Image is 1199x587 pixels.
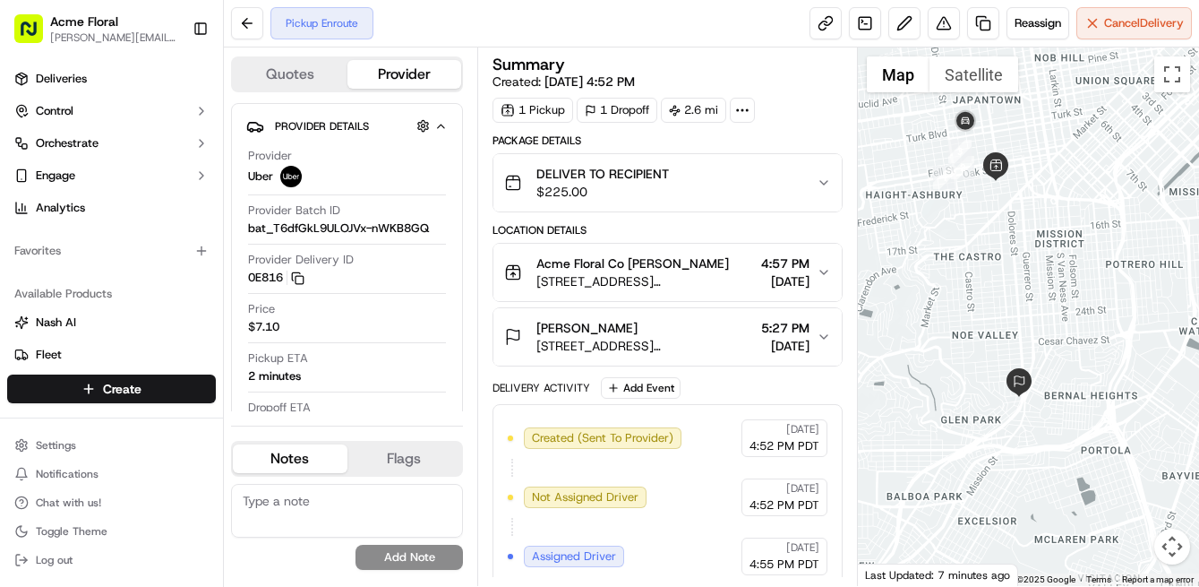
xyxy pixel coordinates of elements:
[56,278,191,292] span: Wisdom [PERSON_NAME]
[1154,56,1190,92] button: Toggle fullscreen view
[248,168,273,185] span: Uber
[536,319,638,337] span: [PERSON_NAME]
[7,280,216,308] div: Available Products
[347,445,462,473] button: Flags
[7,129,216,158] button: Orchestrate
[248,301,275,317] span: Price
[280,166,302,187] img: uber-new-logo.jpeg
[248,270,304,286] button: 0E816
[7,7,185,50] button: Acme Floral[PERSON_NAME][EMAIL_ADDRESS][DOMAIN_NAME]
[36,315,76,331] span: Nash AI
[36,103,73,119] span: Control
[36,438,76,453] span: Settings
[577,98,657,123] div: 1 Dropoff
[492,223,843,237] div: Location Details
[761,319,809,337] span: 5:27 PM
[1122,574,1194,584] a: Report a map error
[194,278,201,292] span: •
[275,119,369,134] span: Provider Details
[36,524,107,539] span: Toggle Theme
[14,347,209,363] a: Fleet
[948,140,972,163] div: 3
[1015,15,1061,31] span: Reassign
[1104,15,1184,31] span: Cancel Delivery
[36,347,62,363] span: Fleet
[933,166,956,189] div: 1
[492,56,565,73] h3: Summary
[749,438,819,454] span: 4:52 PM PDT
[50,30,178,45] button: [PERSON_NAME][EMAIL_ADDRESS][DOMAIN_NAME]
[18,261,47,296] img: Wisdom Oko
[7,490,216,515] button: Chat with us!
[749,557,819,573] span: 4:55 PM PDT
[36,71,87,87] span: Deliveries
[544,73,635,90] span: [DATE] 4:52 PM
[144,393,295,426] a: 💻API Documentation
[81,171,294,189] div: Start new chat
[38,171,70,203] img: 1732323095091-59ea418b-cfe3-43c8-9ae0-d0d06d6fd42c
[929,56,1018,92] button: Show satellite imagery
[7,548,216,573] button: Log out
[126,444,217,458] a: Powered byPylon
[7,433,216,458] button: Settings
[18,309,47,338] img: Dianne Alexi Soriano
[1006,7,1069,39] button: Reassign
[18,171,50,203] img: 1736555255976-a54dd68f-1ca7-489b-9aae-adbdc363a1c4
[7,237,216,265] div: Favorites
[862,563,921,586] a: Open this area in Google Maps (opens a new window)
[761,272,809,290] span: [DATE]
[1154,529,1190,565] button: Map camera controls
[492,73,635,91] span: Created:
[761,337,809,355] span: [DATE]
[14,315,209,331] a: Nash AI
[36,279,50,293] img: 1736555255976-a54dd68f-1ca7-489b-9aae-adbdc363a1c4
[536,337,754,355] span: [STREET_ADDRESS][PERSON_NAME]
[248,319,279,335] span: $7.10
[36,327,50,341] img: 1736555255976-a54dd68f-1ca7-489b-9aae-adbdc363a1c4
[56,326,237,341] span: [PERSON_NAME] [PERSON_NAME]
[532,430,673,446] span: Created (Sent To Provider)
[862,563,921,586] img: Google
[204,278,241,292] span: [DATE]
[493,244,842,301] button: Acme Floral Co [PERSON_NAME][STREET_ADDRESS][PERSON_NAME]4:57 PM[DATE]
[601,377,681,399] button: Add Event
[248,203,340,219] span: Provider Batch ID
[36,401,137,419] span: Knowledge Base
[103,380,141,398] span: Create
[233,445,347,473] button: Notes
[1076,7,1192,39] button: CancelDelivery
[492,134,843,148] div: Package Details
[492,381,590,395] div: Delivery Activity
[761,255,809,272] span: 4:57 PM
[7,161,216,190] button: Engage
[536,183,669,201] span: $225.00
[50,13,118,30] button: Acme Floral
[241,326,247,341] span: •
[7,308,216,337] button: Nash AI
[11,393,144,426] a: 📗Knowledge Base
[248,252,354,268] span: Provider Delivery ID
[36,553,73,567] span: Log out
[36,135,98,151] span: Orchestrate
[36,200,85,216] span: Analytics
[178,445,217,458] span: Pylon
[246,111,448,141] button: Provider Details
[867,56,929,92] button: Show street map
[492,98,573,123] div: 1 Pickup
[278,229,326,251] button: See all
[786,422,819,436] span: [DATE]
[951,156,974,179] div: 2
[536,272,754,290] span: [STREET_ADDRESS][PERSON_NAME]
[248,220,429,237] span: bat_T6dfGkL9ULOJVx-nWKB8GQ
[81,189,246,203] div: We're available if you need us!
[248,400,311,416] span: Dropoff ETA
[36,467,98,481] span: Notifications
[18,72,326,100] p: Welcome 👋
[7,65,216,93] a: Deliveries
[7,519,216,544] button: Toggle Theme
[233,60,347,89] button: Quotes
[532,548,616,565] span: Assigned Driver
[7,462,216,487] button: Notifications
[749,497,819,514] span: 4:52 PM PDT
